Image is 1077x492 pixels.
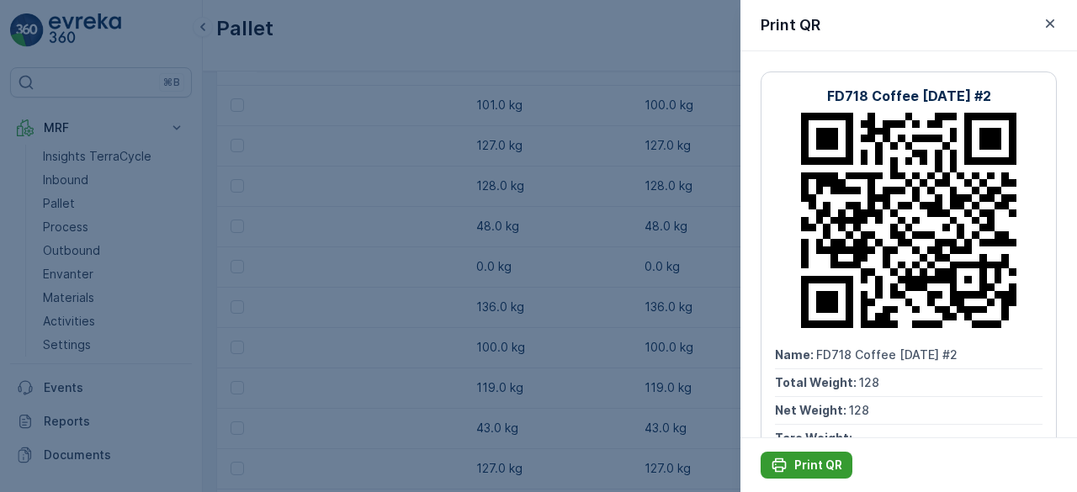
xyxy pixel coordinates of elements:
[56,276,197,290] span: FD697 Coffee [DATE] #1
[98,304,119,318] span: 100
[855,431,861,445] span: -
[14,276,56,290] span: Name :
[859,375,879,389] span: 128
[14,304,98,318] span: Total Weight :
[89,387,141,401] span: FD Pallet
[14,359,94,373] span: Tare Weight :
[761,452,852,479] button: Print QR
[14,387,89,401] span: Asset Type :
[72,415,230,429] span: NL-PI0006 I Koffie en Thee
[14,415,72,429] span: Material :
[816,347,958,362] span: FD718 Coffee [DATE] #2
[775,431,855,445] span: Tare Weight :
[849,403,869,417] span: 128
[88,331,109,346] span: 100
[14,331,88,346] span: Net Weight :
[775,403,849,417] span: Net Weight :
[94,359,100,373] span: -
[761,13,820,37] p: Print QR
[794,457,842,473] p: Print QR
[827,86,991,106] p: FD718 Coffee [DATE] #2
[775,375,859,389] span: Total Weight :
[775,347,816,362] span: Name :
[454,14,619,34] p: FD697 Coffee [DATE] #1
